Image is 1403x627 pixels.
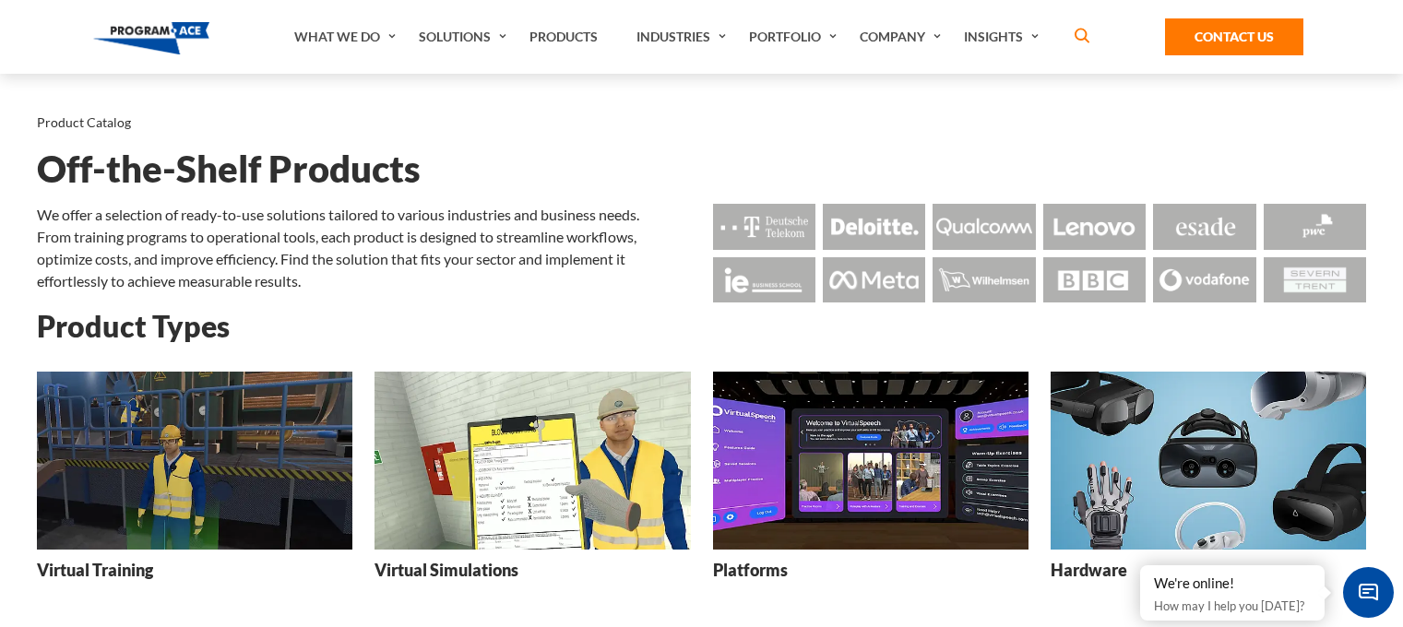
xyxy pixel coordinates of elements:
img: Logo - Esade [1153,204,1255,249]
h3: Virtual Simulations [375,559,518,582]
li: Product Catalog [37,111,131,135]
h3: Hardware [1051,559,1127,582]
a: Virtual Simulations [375,372,690,595]
nav: breadcrumb [37,111,1366,135]
h2: Product Types [37,310,1366,342]
h3: Platforms [713,559,788,582]
div: We're online! [1154,574,1311,593]
img: Logo - Pwc [1264,204,1366,249]
img: Hardware [1051,372,1366,550]
a: Contact Us [1165,18,1303,55]
p: From training programs to operational tools, each product is designed to streamline workflows, op... [37,226,691,292]
img: Logo - Ie Business School [713,257,815,302]
img: Program-Ace [93,22,210,54]
span: Chat Widget [1343,567,1394,618]
img: Logo - Vodafone [1153,257,1255,302]
img: Logo - Lenovo [1043,204,1146,249]
img: Logo - Deutsche Telekom [713,204,815,249]
a: Platforms [713,372,1028,595]
p: We offer a selection of ready-to-use solutions tailored to various industries and business needs. [37,204,691,226]
img: Virtual Simulations [375,372,690,550]
h1: Off-the-Shelf Products [37,153,1366,185]
a: Hardware [1051,372,1366,595]
img: Logo - Meta [823,257,925,302]
p: How may I help you [DATE]? [1154,595,1311,617]
h3: Virtual Training [37,559,153,582]
img: Logo - Seven Trent [1264,257,1366,302]
img: Virtual Training [37,372,352,550]
a: Virtual Training [37,372,352,595]
img: Logo - BBC [1043,257,1146,302]
img: Logo - Qualcomm [933,204,1035,249]
img: Logo - Wilhemsen [933,257,1035,302]
img: Logo - Deloitte [823,204,925,249]
img: Platforms [713,372,1028,550]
